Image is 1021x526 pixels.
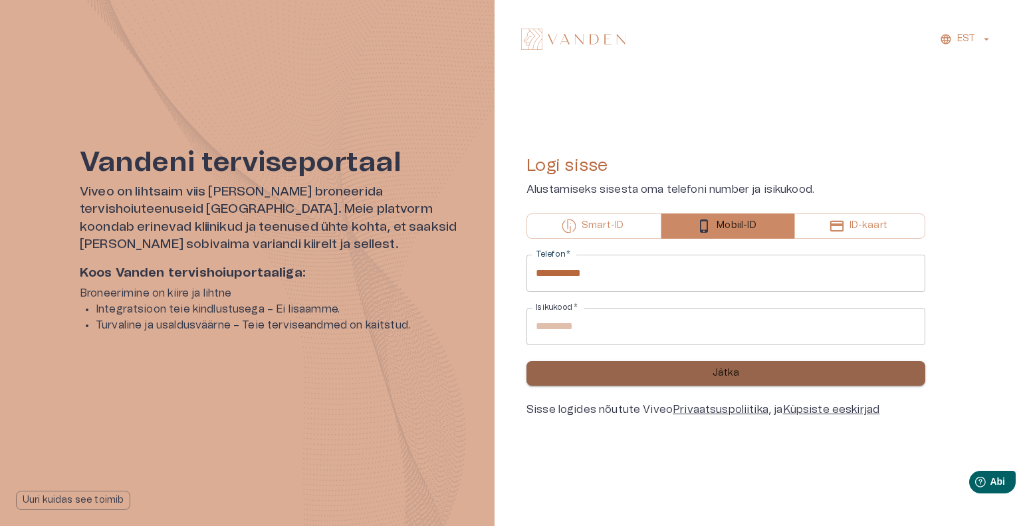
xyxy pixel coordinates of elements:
font: ID-kaart [850,221,887,230]
font: Mobiil-ID [717,221,756,230]
button: Uuri kuidas see toimib [16,491,130,510]
font: Isikukood [536,303,572,311]
font: EST [957,34,975,43]
button: ID-kaart [794,213,925,239]
font: Jätka [713,368,740,378]
button: Jätka [526,361,925,386]
font: Telefon [536,250,565,258]
font: Logi sisse [526,157,608,174]
iframe: Abividina käivitaja [917,465,1021,503]
button: Smart-ID [526,213,661,239]
button: EST [938,29,994,49]
a: Privaatsuspoliitika [673,404,768,415]
button: Mobiil-ID [661,213,794,239]
a: Küpsiste eeskirjad [783,404,880,415]
font: , ja [768,404,783,415]
font: Alustamiseks sisesta oma telefoni number ja isikukood. [526,184,814,195]
font: Sisse logides nõutute Viveo [526,404,673,415]
font: Smart-ID [582,221,624,230]
font: Uuri kuidas see toimib [23,495,124,505]
img: Vandeni logo [521,29,625,50]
